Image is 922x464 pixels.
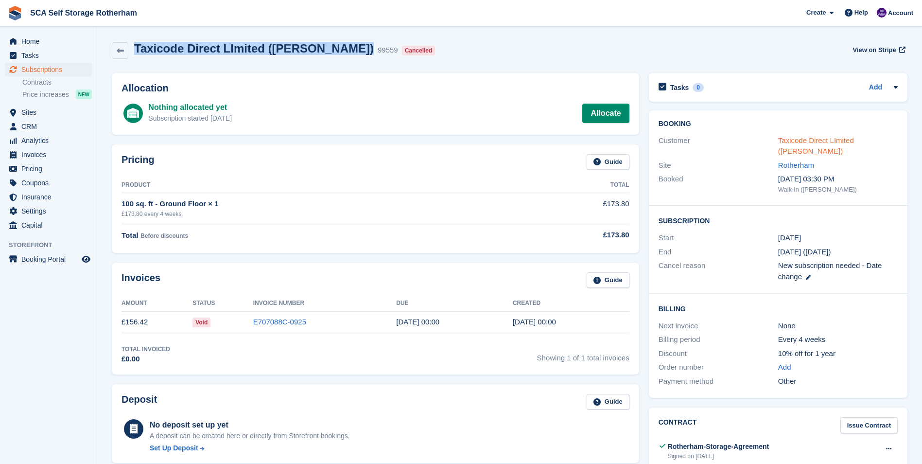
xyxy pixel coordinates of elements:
a: menu [5,148,92,161]
a: Rotherham [778,161,814,169]
td: £173.80 [521,193,629,224]
a: menu [5,204,92,218]
div: Subscription started [DATE] [148,113,232,124]
div: Billing period [659,334,778,345]
span: Invoices [21,148,80,161]
div: £173.80 [521,230,629,241]
span: Account [888,8,913,18]
div: Signed on [DATE] [668,452,769,461]
h2: Billing [659,303,898,313]
a: Preview store [80,253,92,265]
div: Walk-in ([PERSON_NAME]) [778,185,898,195]
span: Pricing [21,162,80,176]
div: £0.00 [122,354,170,365]
h2: Pricing [122,154,155,170]
a: View on Stripe [849,42,907,58]
div: £173.80 every 4 weeks [122,210,521,218]
span: View on Stripe [852,45,896,55]
a: Price increases NEW [22,89,92,100]
h2: Taxicode Direct LImited ([PERSON_NAME]) [134,42,374,55]
div: Next invoice [659,321,778,332]
a: E707088C-0925 [253,318,306,326]
div: Nothing allocated yet [148,102,232,113]
div: No deposit set up yet [150,419,350,431]
a: menu [5,49,92,62]
a: menu [5,190,92,204]
span: Void [192,318,210,327]
span: Help [854,8,868,18]
h2: Tasks [670,83,689,92]
a: Guide [587,272,629,288]
a: menu [5,35,92,48]
div: Cancel reason [659,260,778,282]
time: 2025-08-31 23:00:00 UTC [778,232,801,244]
span: Analytics [21,134,80,147]
span: Tasks [21,49,80,62]
span: New subscription needed - Date change [778,261,882,281]
a: Add [869,82,882,93]
div: Discount [659,348,778,359]
div: [DATE] 03:30 PM [778,174,898,185]
th: Invoice Number [253,296,397,311]
div: NEW [76,89,92,99]
div: Booked [659,174,778,194]
div: Start [659,232,778,244]
div: 99559 [378,45,398,56]
td: £156.42 [122,311,192,333]
h2: Contract [659,417,697,433]
a: Set Up Deposit [150,443,350,453]
span: Showing 1 of 1 total invoices [537,345,629,365]
a: Guide [587,154,629,170]
a: menu [5,120,92,133]
p: A deposit can be created here or directly from Storefront bookings. [150,431,350,441]
th: Status [192,296,253,311]
div: Other [778,376,898,387]
th: Amount [122,296,192,311]
div: Set Up Deposit [150,443,198,453]
a: Contracts [22,78,92,87]
span: Home [21,35,80,48]
div: End [659,247,778,258]
h2: Allocation [122,83,629,94]
div: 100 sq. ft - Ground Floor × 1 [122,198,521,210]
div: None [778,321,898,332]
img: Kelly Neesham [877,8,887,18]
a: menu [5,252,92,266]
span: Storefront [9,240,97,250]
th: Product [122,178,521,193]
span: Subscriptions [21,63,80,76]
a: Issue Contract [840,417,898,433]
span: Settings [21,204,80,218]
div: Site [659,160,778,171]
a: menu [5,63,92,76]
a: Allocate [582,104,629,123]
div: 0 [693,83,704,92]
h2: Subscription [659,215,898,225]
a: Add [778,362,791,373]
span: Price increases [22,90,69,99]
th: Created [513,296,629,311]
span: Create [806,8,826,18]
a: menu [5,162,92,176]
div: Every 4 weeks [778,334,898,345]
a: menu [5,134,92,147]
span: Booking Portal [21,252,80,266]
div: Total Invoiced [122,345,170,354]
a: menu [5,176,92,190]
h2: Deposit [122,394,157,410]
div: Order number [659,362,778,373]
h2: Invoices [122,272,160,288]
span: Insurance [21,190,80,204]
a: menu [5,106,92,119]
time: 2025-08-31 23:00:26 UTC [513,318,556,326]
h2: Booking [659,120,898,128]
div: Cancelled [402,46,435,55]
span: CRM [21,120,80,133]
a: menu [5,218,92,232]
span: Total [122,231,139,239]
a: SCA Self Storage Rotherham [26,5,141,21]
a: Guide [587,394,629,410]
span: [DATE] ([DATE]) [778,248,831,256]
time: 2025-09-01 23:00:00 UTC [396,318,439,326]
span: Before discounts [140,232,188,239]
